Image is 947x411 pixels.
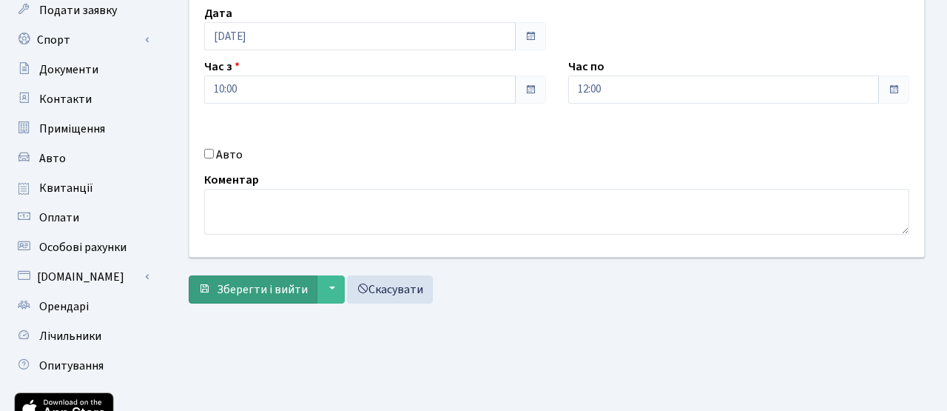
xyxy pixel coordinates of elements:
a: Опитування [7,351,155,381]
a: Документи [7,55,155,84]
span: Контакти [39,91,92,107]
a: Орендарі [7,292,155,321]
span: Оплати [39,210,79,226]
a: Приміщення [7,114,155,144]
span: Лічильники [39,328,101,344]
a: Лічильники [7,321,155,351]
span: Приміщення [39,121,105,137]
a: Квитанції [7,173,155,203]
span: Квитанції [39,180,93,196]
span: Опитування [39,358,104,374]
span: Документи [39,61,98,78]
a: Особові рахунки [7,233,155,262]
span: Авто [39,150,66,167]
a: [DOMAIN_NAME] [7,262,155,292]
span: Орендарі [39,298,89,315]
span: Особові рахунки [39,239,127,255]
span: Зберегти і вийти [217,281,308,298]
a: Спорт [7,25,155,55]
label: Дата [204,4,232,22]
label: Час з [204,58,240,76]
button: Зберегти і вийти [189,275,317,304]
a: Авто [7,144,155,173]
a: Скасувати [347,275,433,304]
a: Контакти [7,84,155,114]
span: Подати заявку [39,2,117,19]
a: Оплати [7,203,155,233]
label: Авто [216,146,243,164]
label: Час по [568,58,604,76]
label: Коментар [204,171,259,189]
